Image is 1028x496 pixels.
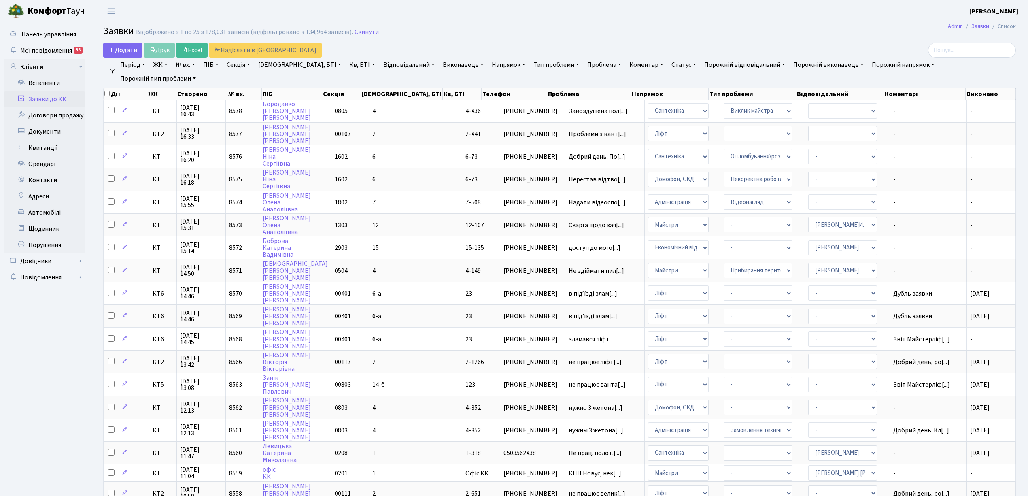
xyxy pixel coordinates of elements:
[465,152,478,161] span: 6-73
[153,313,173,319] span: КТ6
[263,396,311,419] a: [PERSON_NAME][PERSON_NAME][PERSON_NAME]
[569,449,622,458] span: Не прац. полот.[...]
[465,358,484,366] span: 2-1266
[153,176,173,183] span: КТ
[180,196,223,209] span: [DATE] 15:55
[503,359,562,365] span: [PHONE_NUMBER]
[465,312,472,321] span: 23
[893,108,964,114] span: -
[465,130,481,138] span: 2-441
[180,173,223,186] span: [DATE] 16:18
[465,266,481,275] span: 4-149
[200,58,222,72] a: ПІБ
[4,237,85,253] a: Порушення
[372,380,385,389] span: 14-б
[530,58,582,72] a: Тип проблеми
[229,312,242,321] span: 8569
[372,449,376,458] span: 1
[335,175,348,184] span: 1602
[970,289,990,298] span: [DATE]
[180,287,223,300] span: [DATE] 14:46
[465,221,484,230] span: 12-107
[180,127,223,140] span: [DATE] 16:33
[372,426,376,435] span: 4
[893,131,964,137] span: -
[948,22,963,30] a: Admin
[569,221,624,230] span: Скарга щодо зая[...]
[893,268,964,274] span: -
[263,214,311,236] a: [PERSON_NAME]ОленаАнатоліївна
[108,46,137,55] span: Додати
[229,335,242,344] span: 8568
[966,88,1016,100] th: Виконано
[180,466,223,479] span: [DATE] 11:04
[263,260,328,282] a: [DEMOGRAPHIC_DATA][PERSON_NAME][PERSON_NAME]
[969,6,1018,16] a: [PERSON_NAME]
[180,104,223,117] span: [DATE] 16:43
[440,58,487,72] a: Виконавець
[227,88,262,100] th: № вх.
[335,152,348,161] span: 1602
[263,351,311,373] a: [PERSON_NAME]ВікторіяВікторівна
[372,312,381,321] span: 6-а
[153,427,173,434] span: КТ
[989,22,1016,31] li: Список
[136,28,353,36] div: Відображено з 1 по 25 з 128,031 записів (відфільтровано з 134,964 записів).
[346,58,378,72] a: Кв, БТІ
[180,424,223,436] span: [DATE] 12:13
[970,312,990,321] span: [DATE]
[503,427,562,434] span: [PHONE_NUMBER]
[569,336,641,343] span: зламався ліфт
[465,426,481,435] span: 4-352
[569,403,622,412] span: нужно 3 жетона[...]
[936,18,1028,35] nav: breadcrumb
[361,88,443,100] th: [DEMOGRAPHIC_DATA], БТІ
[893,176,964,183] span: -
[970,358,990,366] span: [DATE]
[335,469,348,478] span: 0201
[970,403,990,412] span: [DATE]
[335,243,348,252] span: 2903
[229,243,242,252] span: 8572
[180,378,223,391] span: [DATE] 13:08
[180,218,223,231] span: [DATE] 15:31
[263,305,311,328] a: [PERSON_NAME][PERSON_NAME][PERSON_NAME]
[263,145,311,168] a: [PERSON_NAME]НінаСергіївна
[176,88,228,100] th: Створено
[503,108,562,114] span: [PHONE_NUMBER]
[503,199,562,206] span: [PHONE_NUMBER]
[153,131,173,137] span: КТ2
[229,198,242,207] span: 8574
[626,58,667,72] a: Коментар
[569,380,626,389] span: не працює ванта[...]
[465,243,484,252] span: 15-135
[372,335,381,344] span: 6-а
[153,470,173,477] span: КТ
[971,22,989,30] a: Заявки
[869,58,938,72] a: Порожній напрямок
[893,222,964,228] span: -
[709,88,796,100] th: Тип проблеми
[380,58,438,72] a: Відповідальний
[4,156,85,172] a: Орендарі
[4,91,85,107] a: Заявки до КК
[893,470,964,477] span: -
[569,312,617,321] span: в підʼїзді злам[...]
[117,72,199,85] a: Порожній тип проблеми
[569,243,620,252] span: доступ до мого[...]
[263,419,311,442] a: [PERSON_NAME][PERSON_NAME][PERSON_NAME]
[372,243,379,252] span: 15
[335,380,351,389] span: 00803
[153,245,173,251] span: КТ
[255,58,344,72] a: [DEMOGRAPHIC_DATA], БТІ
[335,106,348,115] span: 0805
[263,123,311,145] a: [PERSON_NAME][PERSON_NAME][PERSON_NAME]
[372,198,376,207] span: 7
[569,198,626,207] span: Надати відеоспо[...]
[229,358,242,366] span: 8566
[547,88,631,100] th: Проблема
[443,88,482,100] th: Кв, БТІ
[569,289,617,298] span: в підʼїзді злам[...]
[153,290,173,297] span: КТ6
[970,152,973,161] span: -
